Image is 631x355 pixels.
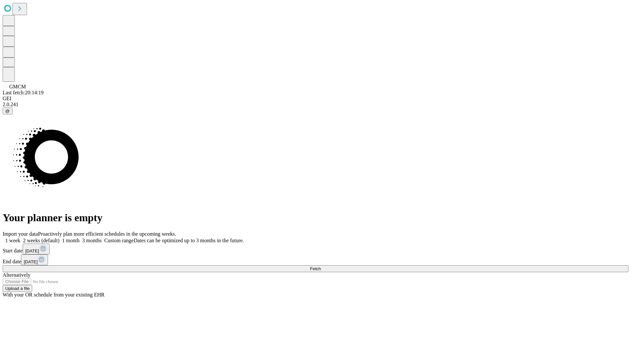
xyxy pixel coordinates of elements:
[3,231,38,237] span: Import your data
[21,254,48,265] button: [DATE]
[82,238,102,243] span: 3 months
[5,238,20,243] span: 1 week
[23,244,50,254] button: [DATE]
[134,238,244,243] span: Dates can be optimized up to 3 months in the future.
[104,238,133,243] span: Custom range
[310,266,321,271] span: Fetch
[3,254,628,265] div: End date
[3,212,628,224] h1: Your planner is empty
[3,265,628,272] button: Fetch
[24,259,37,264] span: [DATE]
[25,248,39,253] span: [DATE]
[3,292,105,297] span: With your OR schedule from your existing EHR
[3,272,30,278] span: Alternatively
[3,285,32,292] button: Upload a file
[3,96,628,102] div: GEI
[9,84,26,89] span: GMCM
[5,108,10,113] span: @
[23,238,59,243] span: 2 weeks (default)
[38,231,176,237] span: Proactively plan more efficient schedules in the upcoming weeks.
[3,102,628,107] div: 2.0.241
[3,90,44,95] span: Last fetch: 20:14:19
[3,244,628,254] div: Start date
[62,238,80,243] span: 1 month
[3,107,12,114] button: @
